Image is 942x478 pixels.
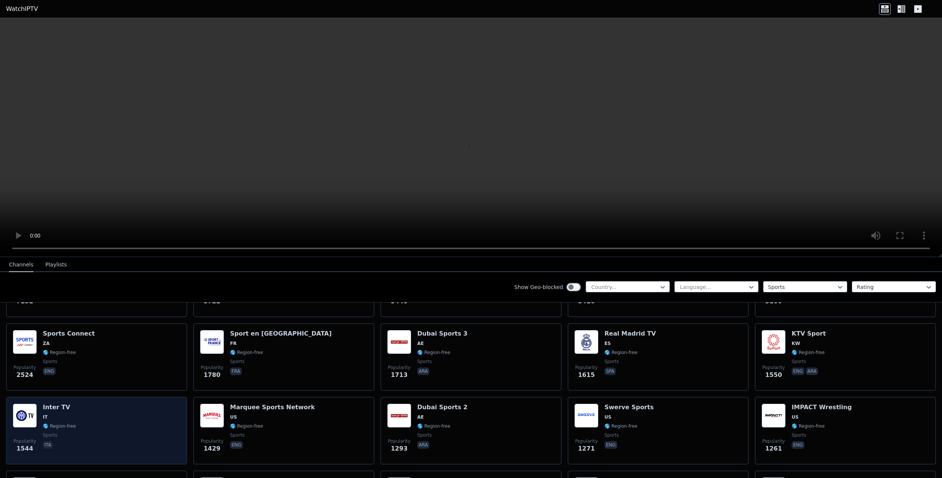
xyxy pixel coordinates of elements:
span: sports [792,432,806,438]
img: Dubai Sports 3 [387,330,411,354]
span: ES [604,340,611,346]
p: ara [806,368,818,375]
span: 🌎 Region-free [230,423,263,429]
h6: Sports Connect [43,330,95,337]
p: spa [604,368,616,375]
img: IMPACT Wrestling [762,404,786,428]
span: Popularity [14,438,36,444]
h6: KTV Sport [792,330,826,337]
span: 1544 [17,444,33,453]
span: sports [230,358,244,365]
span: 🌎 Region-free [792,423,825,429]
span: 🌎 Region-free [43,423,76,429]
p: ara [417,441,429,449]
p: eng [604,441,617,449]
span: Popularity [575,365,598,371]
span: sports [417,358,432,365]
span: Popularity [388,438,410,444]
span: Popularity [201,365,223,371]
span: 🌎 Region-free [43,349,76,355]
a: WatchIPTV [6,5,38,14]
span: Popularity [14,365,36,371]
span: US [230,414,237,420]
img: Swerve Sports [574,404,598,428]
button: Playlists [45,258,67,272]
span: 1271 [578,444,595,453]
span: sports [604,432,619,438]
span: 🌎 Region-free [417,349,450,355]
p: eng [792,441,804,449]
span: 1429 [204,444,221,453]
span: sports [792,358,806,365]
span: AE [417,414,424,420]
span: KW [792,340,800,346]
span: 1261 [765,444,782,453]
img: Dubai Sports 2 [387,404,411,428]
p: eng [230,441,243,449]
p: eng [792,368,804,375]
span: 🌎 Region-free [604,423,638,429]
p: fra [230,368,242,375]
h6: Marquee Sports Network [230,404,315,411]
h6: Dubai Sports 3 [417,330,468,337]
img: KTV Sport [762,330,786,354]
h6: Inter TV [43,404,76,411]
h6: Swerve Sports [604,404,654,411]
h6: Sport en [GEOGRAPHIC_DATA] [230,330,332,337]
span: 1293 [391,444,408,453]
span: 1550 [765,371,782,380]
span: 🌎 Region-free [604,349,638,355]
span: ZA [43,340,50,346]
h6: Real Madrid TV [604,330,656,337]
span: US [604,414,611,420]
span: 🌎 Region-free [792,349,825,355]
span: Popularity [575,438,598,444]
p: ita [43,441,53,449]
img: Sport en France [200,330,224,354]
span: 1780 [204,371,221,380]
img: Inter TV [13,404,37,428]
p: ara [417,368,429,375]
span: sports [43,358,57,365]
label: Show Geo-blocked [514,283,563,291]
button: Channels [9,258,33,272]
img: Sports Connect [13,330,37,354]
img: Real Madrid TV [574,330,598,354]
span: 1713 [391,371,408,380]
span: Popularity [388,365,410,371]
span: Popularity [762,365,785,371]
img: Marquee Sports Network [200,404,224,428]
span: sports [43,432,57,438]
span: sports [230,432,244,438]
h6: IMPACT Wrestling [792,404,852,411]
span: 1615 [578,371,595,380]
span: 🌎 Region-free [230,349,263,355]
h6: Dubai Sports 2 [417,404,468,411]
p: eng [43,368,56,375]
span: FR [230,340,236,346]
span: 2524 [17,371,33,380]
span: AE [417,340,424,346]
span: sports [417,432,432,438]
span: sports [604,358,619,365]
span: Popularity [201,438,223,444]
span: 🌎 Region-free [417,423,450,429]
span: Popularity [762,438,785,444]
span: US [792,414,798,420]
span: IT [43,414,48,420]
